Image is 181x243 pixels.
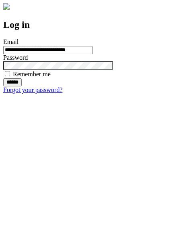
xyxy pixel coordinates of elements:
label: Email [3,38,19,45]
img: logo-4e3dc11c47720685a147b03b5a06dd966a58ff35d612b21f08c02c0306f2b779.png [3,3,10,10]
label: Password [3,54,28,61]
h2: Log in [3,19,178,30]
label: Remember me [13,71,51,78]
a: Forgot your password? [3,86,62,93]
